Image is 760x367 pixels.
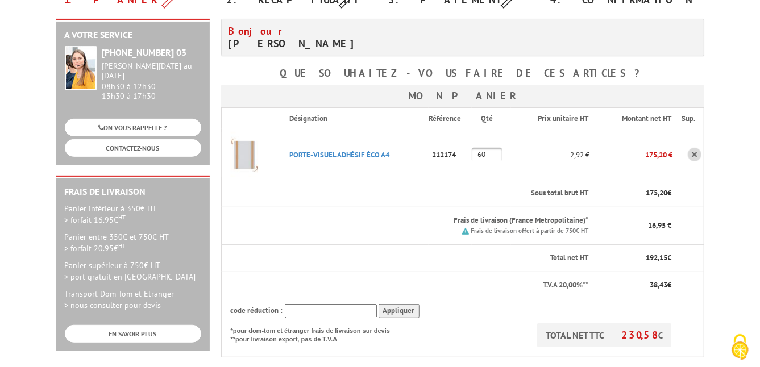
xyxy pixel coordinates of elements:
input: Appliquer [379,304,420,318]
span: 38,43 [650,280,667,290]
img: widget-service.jpg [65,46,97,90]
img: PORTE-VISUEL ADHéSIF éCO A4 [222,132,267,177]
span: > forfait 20.95€ [65,243,126,253]
b: Que souhaitez-vous faire de ces articles ? [280,66,645,80]
button: Cookies (fenêtre modale) [720,328,760,367]
p: T.V.A 20,00%** [231,280,589,291]
span: > port gratuit en [GEOGRAPHIC_DATA] [65,272,196,282]
p: Panier supérieur à 750€ HT [65,260,201,282]
div: [PERSON_NAME][DATE] au [DATE] [102,61,201,81]
p: € [599,280,671,291]
p: 175,20 € [589,145,672,165]
span: 192,15 [646,253,667,262]
h4: [PERSON_NAME] [229,25,454,50]
small: Frais de livraison offert à partir de 750€ HT [471,227,588,235]
a: PORTE-VISUEL ADHéSIF éCO A4 [289,150,389,160]
p: Panier entre 350€ et 750€ HT [65,231,201,254]
h3: Mon panier [221,85,704,107]
a: EN SAVOIR PLUS [65,325,201,343]
div: 08h30 à 12h30 13h30 à 17h30 [102,61,201,101]
h2: A votre service [65,30,201,40]
th: Désignation [280,107,429,129]
p: 212174 [429,145,472,165]
span: 230,58 [621,328,658,341]
p: € [599,253,671,264]
p: 2,92 € [511,145,589,165]
p: TOTAL NET TTC € [537,323,671,347]
th: Sup. [672,107,704,129]
p: Frais de livraison (France Metropolitaine)* [289,215,588,226]
span: 16,95 € [648,220,671,230]
span: code réduction : [231,306,283,315]
span: > forfait 16.95€ [65,215,126,225]
img: Cookies (fenêtre modale) [726,333,754,361]
p: Total net HT [231,253,589,264]
p: Montant net HT [599,114,671,124]
p: Prix unitaire HT [520,114,588,124]
sup: HT [119,213,126,221]
span: > nous consulter pour devis [65,300,161,310]
p: *pour dom-tom et étranger frais de livraison sur devis **pour livraison export, pas de T.V.A [231,323,401,344]
p: € [599,188,671,199]
strong: [PHONE_NUMBER] 03 [102,47,187,58]
p: Transport Dom-Tom et Etranger [65,288,201,311]
img: picto.png [462,228,469,235]
p: Référence [429,114,471,124]
h2: Frais de Livraison [65,187,201,197]
span: 175,20 [646,188,667,198]
th: Sous total brut HT [280,180,589,207]
th: Qté [472,107,510,129]
sup: HT [119,241,126,249]
span: Bonjour [229,24,289,37]
a: ON VOUS RAPPELLE ? [65,119,201,136]
a: CONTACTEZ-NOUS [65,139,201,157]
p: Panier inférieur à 350€ HT [65,203,201,226]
